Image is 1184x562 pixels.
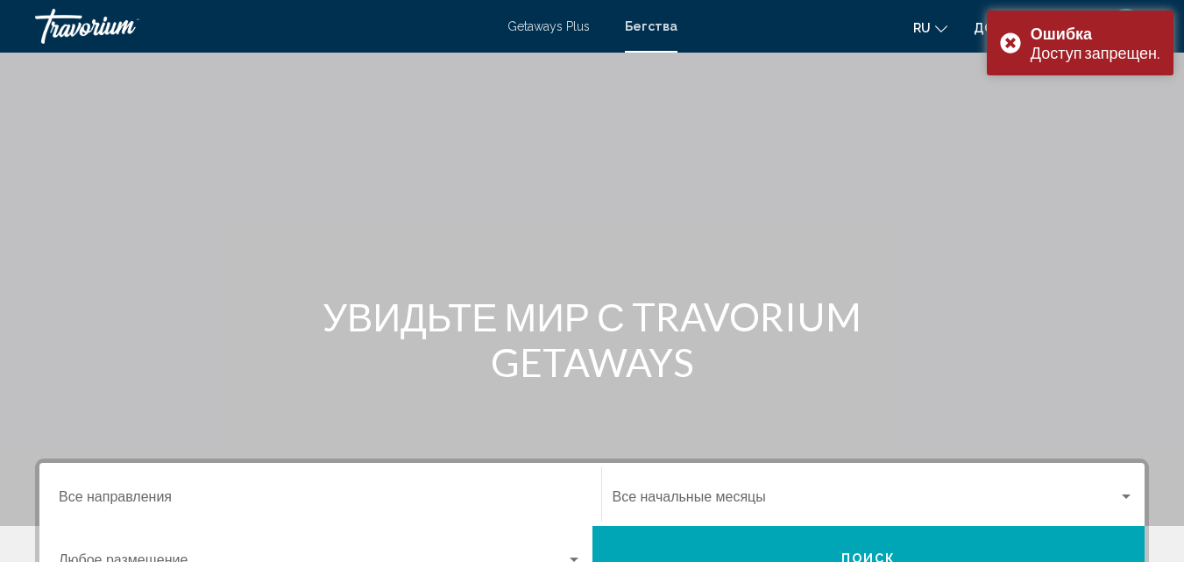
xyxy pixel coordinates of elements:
[913,21,931,35] font: ru
[974,21,1060,35] font: доллар США
[507,19,590,33] a: Getaways Plus
[1031,24,1092,43] font: Ошибка
[35,9,490,44] a: Травориум
[1031,43,1160,62] font: Доступ запрещен.
[1031,24,1160,43] div: Ошибка
[974,15,1077,40] button: Изменить валюту
[625,19,677,33] a: Бегства
[1103,8,1149,45] button: Меню пользователя
[323,294,861,385] font: УВИДЬТЕ МИР С TRAVORIUM GETAWAYS
[913,15,947,40] button: Изменить язык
